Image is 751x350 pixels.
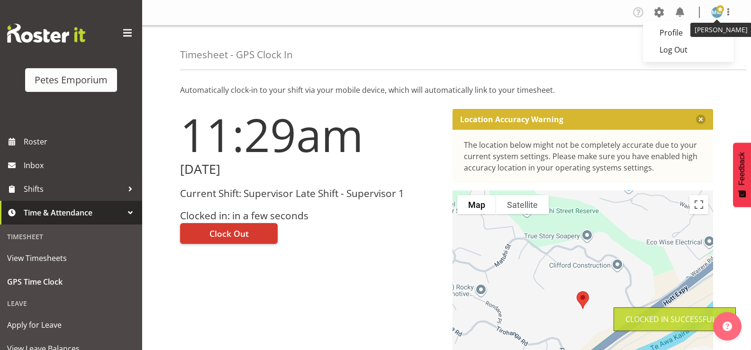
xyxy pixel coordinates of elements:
[24,158,137,172] span: Inbox
[24,206,123,220] span: Time & Attendance
[2,246,140,270] a: View Timesheets
[180,49,293,60] h4: Timesheet - GPS Clock In
[460,115,563,124] p: Location Accuracy Warning
[209,227,249,240] span: Clock Out
[625,314,724,325] div: Clocked in Successfully
[180,188,441,199] h3: Current Shift: Supervisor Late Shift - Supervisor 1
[2,294,140,313] div: Leave
[457,195,496,214] button: Show street map
[7,24,85,43] img: Rosterit website logo
[24,182,123,196] span: Shifts
[496,195,549,214] button: Show satellite imagery
[689,195,708,214] button: Toggle fullscreen view
[733,143,751,207] button: Feedback - Show survey
[738,152,746,185] span: Feedback
[35,73,108,87] div: Petes Emporium
[2,270,140,294] a: GPS Time Clock
[7,318,135,332] span: Apply for Leave
[24,135,137,149] span: Roster
[2,313,140,337] a: Apply for Leave
[696,115,706,124] button: Close message
[711,7,723,18] img: mandy-mosley3858.jpg
[7,275,135,289] span: GPS Time Clock
[180,84,713,96] p: Automatically clock-in to your shift via your mobile device, which will automatically link to you...
[180,223,278,244] button: Clock Out
[464,139,702,173] div: The location below might not be completely accurate due to your current system settings. Please m...
[7,251,135,265] span: View Timesheets
[180,162,441,177] h2: [DATE]
[180,109,441,160] h1: 11:29am
[643,41,734,58] a: Log Out
[180,210,441,221] h3: Clocked in: in a few seconds
[643,24,734,41] a: Profile
[2,227,140,246] div: Timesheet
[723,322,732,331] img: help-xxl-2.png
